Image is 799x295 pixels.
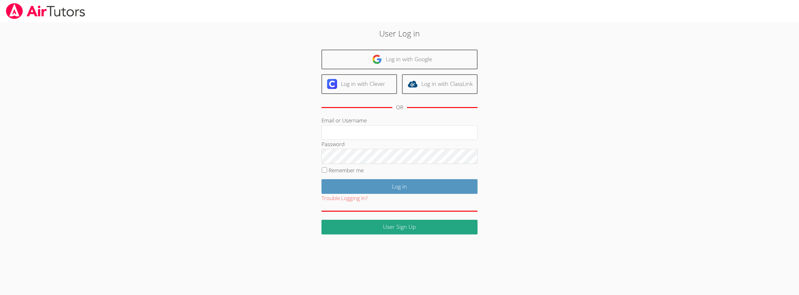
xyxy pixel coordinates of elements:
a: Log in with Google [321,50,478,69]
a: Log in with Clever [321,74,397,94]
h2: User Log in [184,27,615,39]
img: classlink-logo-d6bb404cc1216ec64c9a2012d9dc4662098be43eaf13dc465df04b49fa7ab582.svg [408,79,418,89]
a: User Sign Up [321,220,478,234]
label: Password [321,140,345,148]
img: clever-logo-6eab21bc6e7a338710f1a6ff85c0baf02591cd810cc4098c63d3a4b26e2feb20.svg [327,79,337,89]
div: OR [396,103,403,112]
label: Email or Username [321,117,367,124]
img: google-logo-50288ca7cdecda66e5e0955fdab243c47b7ad437acaf1139b6f446037453330a.svg [372,54,382,64]
label: Remember me [329,167,364,174]
button: Trouble Logging In? [321,194,368,203]
input: Log in [321,179,478,194]
img: airtutors_banner-c4298cdbf04f3fff15de1276eac7730deb9818008684d7c2e4769d2f7ddbe033.png [5,3,86,19]
a: Log in with ClassLink [402,74,478,94]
